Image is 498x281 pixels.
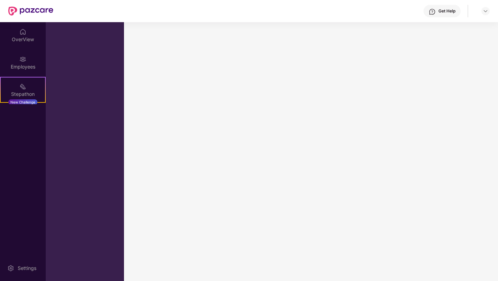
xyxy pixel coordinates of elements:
img: svg+xml;base64,PHN2ZyBpZD0iSG9tZSIgeG1sbnM9Imh0dHA6Ly93d3cudzMub3JnLzIwMDAvc3ZnIiB3aWR0aD0iMjAiIG... [19,28,26,35]
div: Stepathon [1,91,45,98]
img: svg+xml;base64,PHN2ZyB4bWxucz0iaHR0cDovL3d3dy53My5vcmcvMjAwMC9zdmciIHdpZHRoPSIyMSIgaGVpZ2h0PSIyMC... [19,83,26,90]
div: Settings [16,265,38,272]
img: svg+xml;base64,PHN2ZyBpZD0iRHJvcGRvd24tMzJ4MzIiIHhtbG5zPSJodHRwOi8vd3d3LnczLm9yZy8yMDAwL3N2ZyIgd2... [483,8,488,14]
div: Get Help [438,8,455,14]
img: svg+xml;base64,PHN2ZyBpZD0iU2V0dGluZy0yMHgyMCIgeG1sbnM9Imh0dHA6Ly93d3cudzMub3JnLzIwMDAvc3ZnIiB3aW... [7,265,14,272]
img: New Pazcare Logo [8,7,53,16]
img: svg+xml;base64,PHN2ZyBpZD0iRW1wbG95ZWVzIiB4bWxucz0iaHR0cDovL3d3dy53My5vcmcvMjAwMC9zdmciIHdpZHRoPS... [19,56,26,63]
img: svg+xml;base64,PHN2ZyBpZD0iSGVscC0zMngzMiIgeG1sbnM9Imh0dHA6Ly93d3cudzMub3JnLzIwMDAvc3ZnIiB3aWR0aD... [429,8,436,15]
div: New Challenge [8,99,37,105]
